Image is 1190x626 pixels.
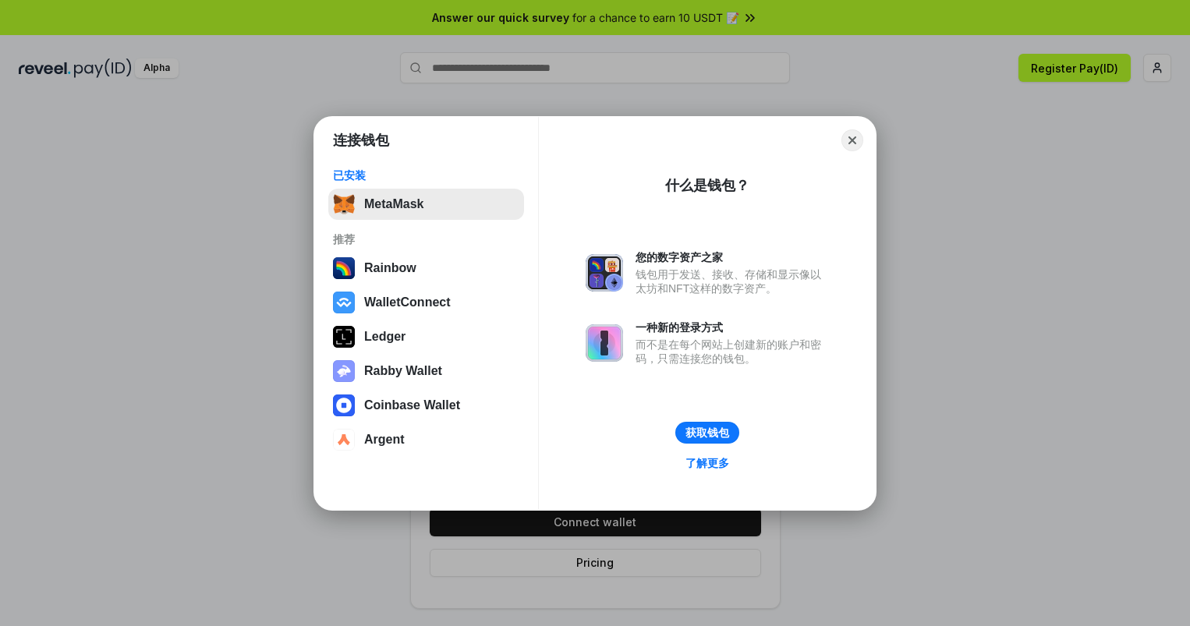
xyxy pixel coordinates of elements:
div: 推荐 [333,232,519,246]
div: 什么是钱包？ [665,176,749,195]
div: 钱包用于发送、接收、存储和显示像以太坊和NFT这样的数字资产。 [636,267,829,295]
div: Argent [364,433,405,447]
a: 了解更多 [676,453,738,473]
img: svg+xml,%3Csvg%20width%3D%2228%22%20height%3D%2228%22%20viewBox%3D%220%200%2028%2028%22%20fill%3D... [333,292,355,313]
div: Rainbow [364,261,416,275]
div: WalletConnect [364,295,451,309]
div: 一种新的登录方式 [636,320,829,334]
button: Coinbase Wallet [328,390,524,421]
div: 获取钱包 [685,426,729,440]
img: svg+xml,%3Csvg%20xmlns%3D%22http%3A%2F%2Fwww.w3.org%2F2000%2Fsvg%22%20width%3D%2228%22%20height%3... [333,326,355,348]
div: Rabby Wallet [364,364,442,378]
img: svg+xml,%3Csvg%20xmlns%3D%22http%3A%2F%2Fwww.w3.org%2F2000%2Fsvg%22%20fill%3D%22none%22%20viewBox... [333,360,355,382]
img: svg+xml,%3Csvg%20fill%3D%22none%22%20height%3D%2233%22%20viewBox%3D%220%200%2035%2033%22%20width%... [333,193,355,215]
div: 而不是在每个网站上创建新的账户和密码，只需连接您的钱包。 [636,338,829,366]
div: MetaMask [364,197,423,211]
div: 了解更多 [685,456,729,470]
button: Argent [328,424,524,455]
button: Rabby Wallet [328,355,524,387]
h1: 连接钱包 [333,131,389,150]
img: svg+xml,%3Csvg%20width%3D%2228%22%20height%3D%2228%22%20viewBox%3D%220%200%2028%2028%22%20fill%3D... [333,394,355,416]
img: svg+xml,%3Csvg%20xmlns%3D%22http%3A%2F%2Fwww.w3.org%2F2000%2Fsvg%22%20fill%3D%22none%22%20viewBox... [586,254,623,292]
button: MetaMask [328,189,524,220]
button: Rainbow [328,253,524,284]
button: Ledger [328,321,524,352]
img: svg+xml,%3Csvg%20xmlns%3D%22http%3A%2F%2Fwww.w3.org%2F2000%2Fsvg%22%20fill%3D%22none%22%20viewBox... [586,324,623,362]
button: WalletConnect [328,287,524,318]
div: Ledger [364,330,406,344]
div: 已安装 [333,168,519,182]
button: 获取钱包 [675,422,739,444]
img: svg+xml,%3Csvg%20width%3D%2228%22%20height%3D%2228%22%20viewBox%3D%220%200%2028%2028%22%20fill%3D... [333,429,355,451]
div: Coinbase Wallet [364,398,460,412]
div: 您的数字资产之家 [636,250,829,264]
button: Close [841,129,863,151]
img: svg+xml,%3Csvg%20width%3D%22120%22%20height%3D%22120%22%20viewBox%3D%220%200%20120%20120%22%20fil... [333,257,355,279]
